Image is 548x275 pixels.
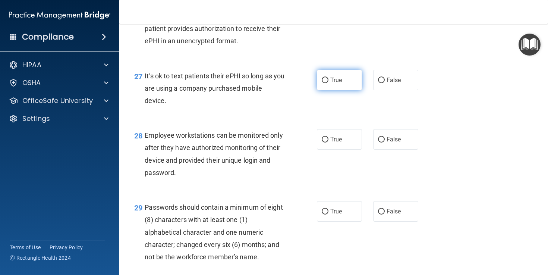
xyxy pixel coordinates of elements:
[378,137,385,143] input: False
[22,114,50,123] p: Settings
[134,72,142,81] span: 27
[378,209,385,215] input: False
[10,254,71,262] span: Ⓒ Rectangle Health 2024
[22,32,74,42] h4: Compliance
[387,136,401,143] span: False
[322,137,328,143] input: True
[50,244,83,251] a: Privacy Policy
[330,136,342,143] span: True
[330,76,342,84] span: True
[145,131,283,176] span: Employee workstations can be monitored only after they have authorized monitoring of their device...
[22,78,41,87] p: OSHA
[9,8,110,23] img: PMB logo
[145,203,283,261] span: Passwords should contain a minimum of eight (8) characters with at least one (1) alphabetical cha...
[10,244,41,251] a: Terms of Use
[330,208,342,215] span: True
[322,78,328,83] input: True
[9,96,108,105] a: OfficeSafe University
[9,78,108,87] a: OSHA
[519,34,541,56] button: Open Resource Center
[145,72,284,104] span: It’s ok to text patients their ePHI so long as you are using a company purchased mobile device.
[22,96,93,105] p: OfficeSafe University
[9,114,108,123] a: Settings
[387,208,401,215] span: False
[387,76,401,84] span: False
[134,131,142,140] span: 28
[322,209,328,215] input: True
[9,60,108,69] a: HIPAA
[378,78,385,83] input: False
[22,60,41,69] p: HIPAA
[134,203,142,212] span: 29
